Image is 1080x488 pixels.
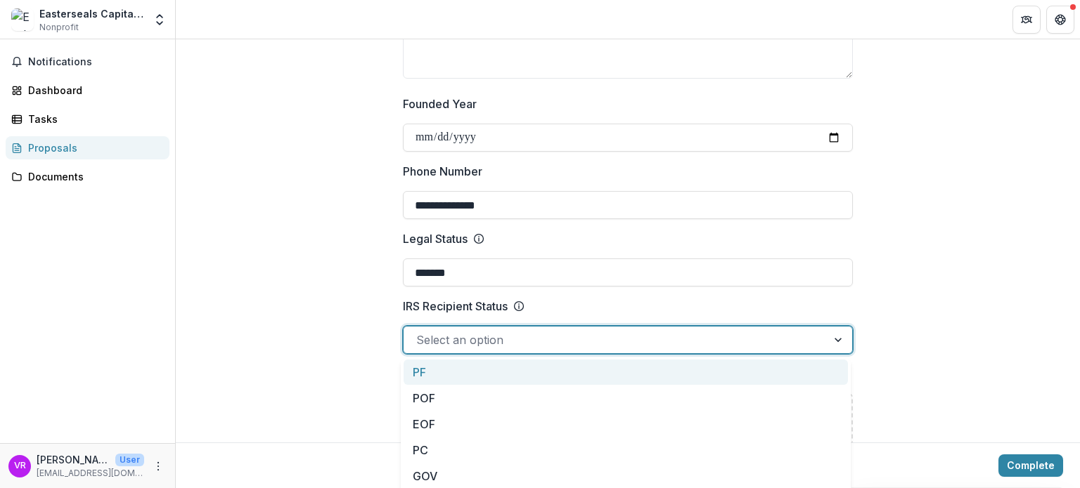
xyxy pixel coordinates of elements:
p: User [115,454,144,466]
button: Partners [1012,6,1041,34]
button: Open entity switcher [150,6,169,34]
div: PF [404,360,848,385]
button: Get Help [1046,6,1074,34]
div: Valerie Rodino [14,461,26,470]
span: Notifications [28,56,164,68]
p: Legal Status [403,230,468,247]
div: EOF [404,411,848,437]
a: Tasks [6,107,169,131]
a: Documents [6,165,169,188]
p: [EMAIL_ADDRESS][DOMAIN_NAME] [37,467,144,480]
p: IRS Recipient Status [403,298,508,315]
a: Dashboard [6,79,169,102]
div: Documents [28,169,158,184]
button: Complete [998,454,1063,477]
img: Easterseals Capital Region & Eastern CT, Inc. [11,8,34,31]
div: PC [404,437,848,463]
span: Nonprofit [39,21,79,34]
div: Tasks [28,112,158,126]
div: Easterseals Capital Region & [GEOGRAPHIC_DATA], Inc. [39,6,144,21]
div: Dashboard [28,83,158,98]
p: [PERSON_NAME] [37,452,110,467]
a: Proposals [6,136,169,159]
div: POF [404,385,848,411]
p: Founded Year [403,95,477,112]
p: Phone Number [403,163,482,180]
button: Notifications [6,51,169,73]
button: More [150,458,167,475]
div: Proposals [28,140,158,155]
